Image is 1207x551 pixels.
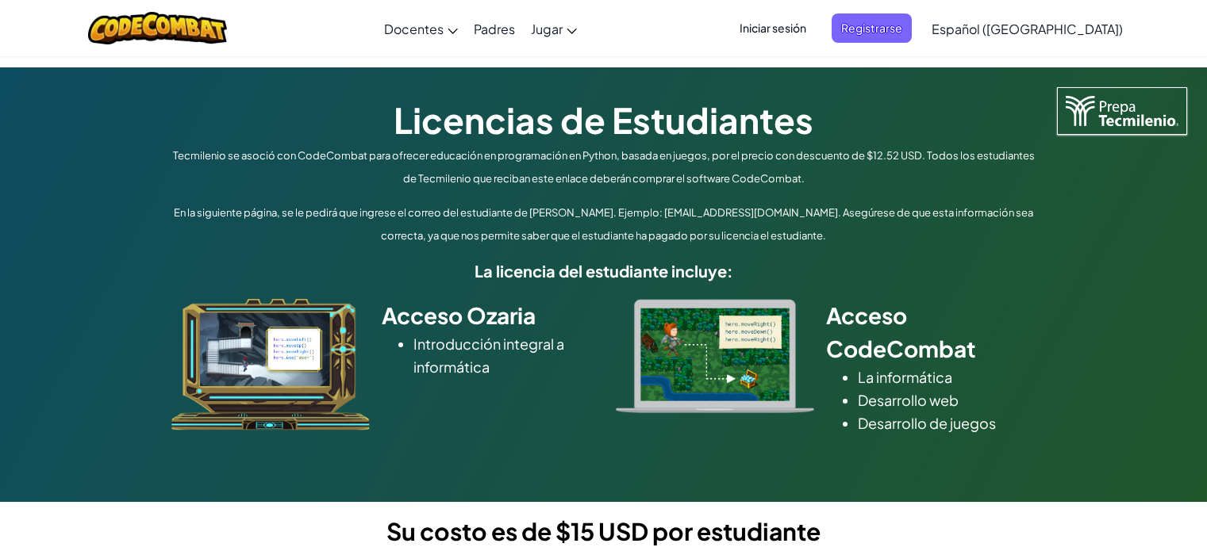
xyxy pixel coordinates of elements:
[376,7,466,50] a: Docentes
[167,258,1040,283] h5: La licencia del estudiante incluye:
[616,299,814,413] img: type_real_code.png
[832,13,912,43] button: Registrarse
[531,21,563,37] span: Jugar
[1057,87,1187,135] img: Tecmilenio logo
[382,299,592,332] h2: Acceso Ozaria
[730,13,816,43] button: Iniciar sesión
[167,95,1040,144] h1: Licencias de Estudiantes
[171,299,370,430] img: ozaria_acodus.png
[932,21,1123,37] span: Español ([GEOGRAPHIC_DATA])
[167,144,1040,190] p: Tecmilenio se asoció con CodeCombat para ofrecer educación en programación en Python, basada en j...
[924,7,1131,50] a: Español ([GEOGRAPHIC_DATA])
[826,299,1036,365] h2: Acceso CodeCombat
[523,7,585,50] a: Jugar
[858,388,1036,411] li: Desarrollo web
[858,411,1036,434] li: Desarrollo de juegos
[384,21,444,37] span: Docentes
[413,332,592,378] li: Introducción integral a informática
[167,201,1040,247] p: En la siguiente página, se le pedirá que ingrese el correo del estudiante de [PERSON_NAME]. Ejemp...
[466,7,523,50] a: Padres
[88,12,227,44] img: CodeCombat logo
[858,365,1036,388] li: La informática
